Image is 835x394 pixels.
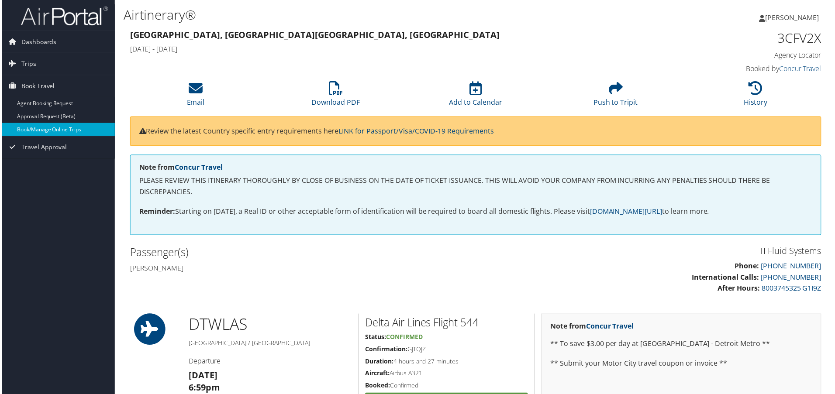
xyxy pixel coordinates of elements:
strong: Status: [365,334,386,343]
a: History [745,86,769,107]
h5: Airbus A321 [365,370,528,379]
h1: 3CFV2X [659,29,823,47]
strong: Duration: [365,359,393,367]
h5: GJTQJZ [365,346,528,355]
strong: Aircraft: [365,370,390,379]
p: Review the latest Country specific entry requirements here [138,126,814,137]
strong: International Calls: [693,274,761,283]
span: [PERSON_NAME] [767,13,821,22]
h5: Confirmed [365,383,528,391]
strong: [GEOGRAPHIC_DATA], [GEOGRAPHIC_DATA] [GEOGRAPHIC_DATA], [GEOGRAPHIC_DATA] [129,29,500,41]
span: Travel Approval [20,137,66,159]
a: Concur Travel [781,64,823,74]
a: Email [186,86,204,107]
p: ** Submit your Motor City travel coupon or invoice ** [551,360,814,371]
h4: Agency Locator [659,51,823,60]
h4: Departure [188,358,352,367]
strong: Note from [138,163,222,173]
img: airportal-logo.png [19,6,107,26]
strong: Phone: [736,262,761,272]
p: Starting on [DATE], a Real ID or other acceptable form of identification will be required to boar... [138,207,814,218]
h5: 4 hours and 27 minutes [365,359,528,367]
h5: [GEOGRAPHIC_DATA] / [GEOGRAPHIC_DATA] [188,340,352,349]
strong: Booked: [365,383,390,391]
strong: [DATE] [188,371,217,383]
a: [DOMAIN_NAME][URL] [591,207,663,217]
a: Download PDF [311,86,360,107]
strong: Reminder: [138,207,174,217]
h4: [PERSON_NAME] [129,264,469,274]
strong: Note from [551,323,635,332]
a: [PHONE_NUMBER] [763,274,823,283]
h3: TI Fluid Systems [483,246,823,258]
span: Confirmed [386,334,423,343]
strong: Confirmation: [365,346,407,355]
a: 8003745325 G1I9Z [763,284,823,294]
a: Concur Travel [587,323,635,332]
h4: [DATE] - [DATE] [129,45,646,54]
a: Add to Calendar [449,86,503,107]
p: ** To save $3.00 per day at [GEOGRAPHIC_DATA] - Detroit Metro ** [551,340,814,351]
a: LINK for Passport/Visa/COVID-19 Requirements [338,127,494,136]
h1: Airtinerary® [122,6,594,24]
a: Push to Tripit [594,86,639,107]
strong: After Hours: [719,284,762,294]
p: PLEASE REVIEW THIS ITINERARY THOROUGHLY BY CLOSE OF BUSINESS ON THE DATE OF TICKET ISSUANCE. THIS... [138,176,814,198]
span: Trips [20,53,35,75]
h1: DTW LAS [188,315,352,337]
span: Book Travel [20,75,53,97]
h2: Delta Air Lines Flight 544 [365,316,528,331]
a: Concur Travel [174,163,222,173]
a: [PERSON_NAME] [761,4,830,31]
h2: Passenger(s) [129,246,469,261]
a: [PHONE_NUMBER] [763,262,823,272]
span: Dashboards [20,31,55,53]
h4: Booked by [659,64,823,74]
